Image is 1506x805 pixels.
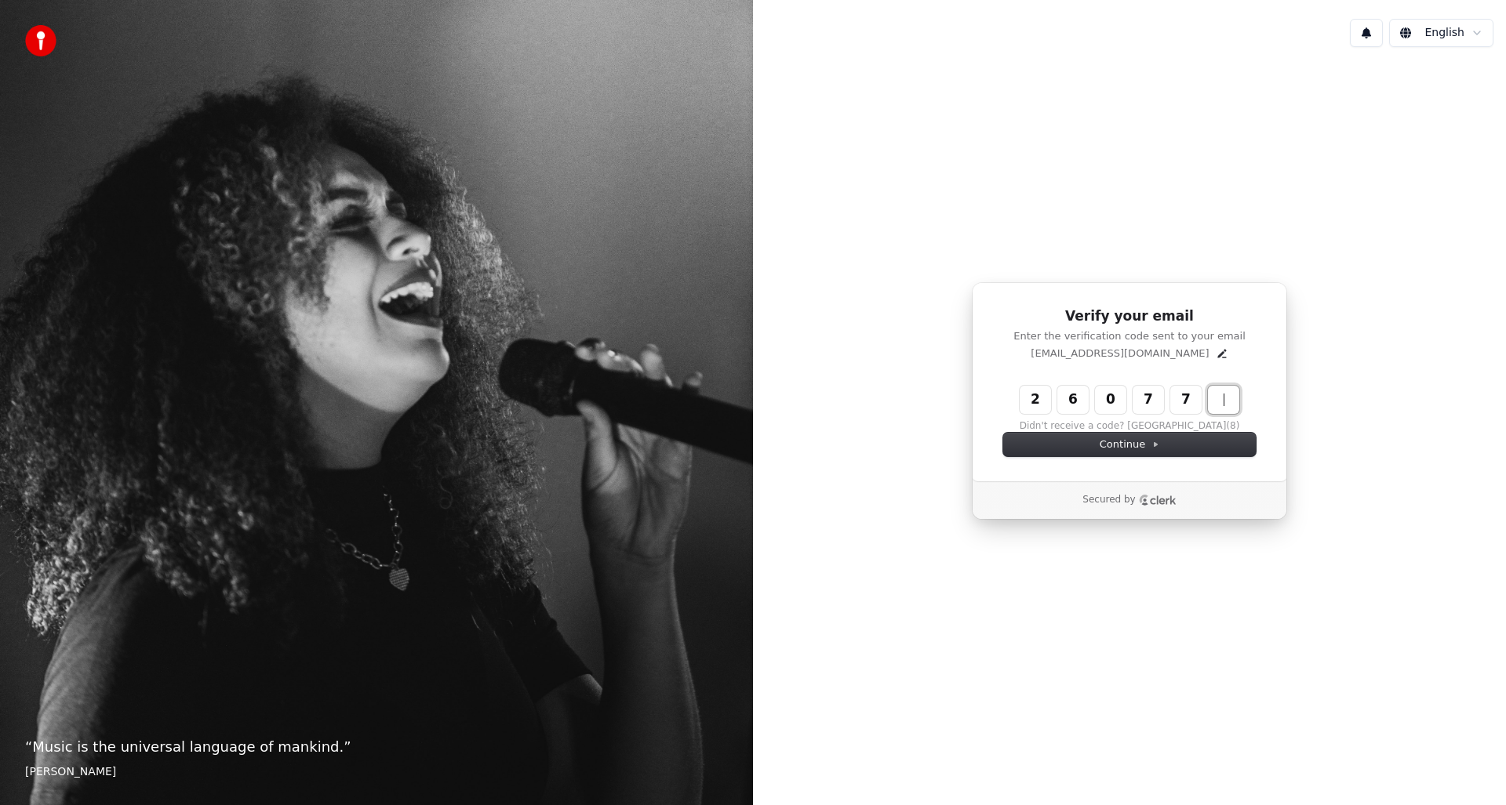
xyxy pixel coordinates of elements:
[1003,307,1256,326] h1: Verify your email
[1031,346,1209,361] p: [EMAIL_ADDRESS][DOMAIN_NAME]
[25,25,56,56] img: youka
[1020,386,1271,414] input: Enter verification code
[1100,437,1159,451] span: Continue
[25,764,728,780] footer: [PERSON_NAME]
[25,736,728,758] p: “ Music is the universal language of mankind. ”
[1003,329,1256,343] p: Enter the verification code sent to your email
[1003,433,1256,456] button: Continue
[1216,347,1228,360] button: Edit
[1082,494,1135,506] p: Secured by
[1139,495,1177,506] a: Clerk logo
